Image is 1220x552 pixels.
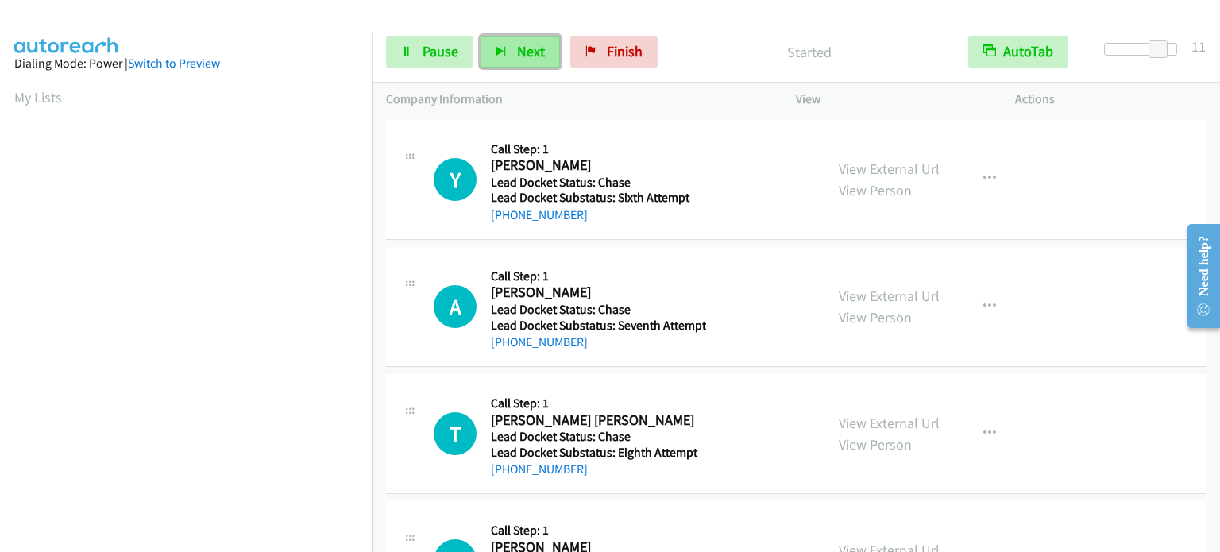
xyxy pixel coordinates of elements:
[839,181,912,199] a: View Person
[434,412,477,455] div: The call is yet to be attempted
[491,156,702,175] h2: [PERSON_NAME]
[491,429,702,445] h5: Lead Docket Status: Chase
[839,435,912,454] a: View Person
[14,54,357,73] div: Dialing Mode: Power |
[481,36,560,68] button: Next
[1175,213,1220,339] iframe: Resource Center
[423,42,458,60] span: Pause
[491,445,702,461] h5: Lead Docket Substatus: Eighth Attempt
[128,56,220,71] a: Switch to Preview
[1015,90,1206,109] p: Actions
[14,88,62,106] a: My Lists
[434,158,477,201] div: The call is yet to be attempted
[491,334,588,349] a: [PHONE_NUMBER]
[434,285,477,328] div: The call is yet to be attempted
[491,268,706,284] h5: Call Step: 1
[839,160,940,178] a: View External Url
[491,396,702,411] h5: Call Step: 1
[386,36,473,68] a: Pause
[491,207,588,222] a: [PHONE_NUMBER]
[491,141,702,157] h5: Call Step: 1
[796,90,986,109] p: View
[434,412,477,455] h1: T
[839,287,940,305] a: View External Url
[839,414,940,432] a: View External Url
[491,411,702,430] h2: [PERSON_NAME] [PERSON_NAME]
[434,285,477,328] h1: A
[1191,36,1206,57] div: 11
[491,302,706,318] h5: Lead Docket Status: Chase
[679,41,940,63] p: Started
[839,308,912,326] a: View Person
[607,42,643,60] span: Finish
[968,36,1068,68] button: AutoTab
[517,42,545,60] span: Next
[570,36,658,68] a: Finish
[491,175,702,191] h5: Lead Docket Status: Chase
[491,190,702,206] h5: Lead Docket Substatus: Sixth Attempt
[491,461,588,477] a: [PHONE_NUMBER]
[491,523,703,538] h5: Call Step: 1
[491,318,706,334] h5: Lead Docket Substatus: Seventh Attempt
[386,90,767,109] p: Company Information
[491,284,702,302] h2: [PERSON_NAME]
[434,158,477,201] h1: Y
